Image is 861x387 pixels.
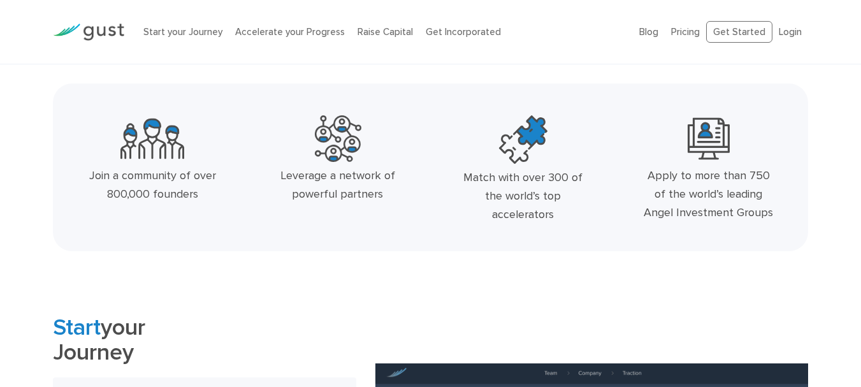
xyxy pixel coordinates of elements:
a: Get Started [706,21,772,43]
a: Pricing [671,26,700,38]
a: Start your Journey [143,26,222,38]
a: Get Incorporated [426,26,501,38]
img: Leading Angel Investment [688,115,730,162]
div: Leverage a network of powerful partners [271,167,405,204]
img: Powerful Partners [315,115,361,162]
span: Start [53,314,101,341]
a: Blog [639,26,658,38]
a: Login [779,26,802,38]
div: Join a community of over 800,000 founders [86,167,219,204]
div: Match with over 300 of the world’s top accelerators [457,169,590,224]
img: Top Accelerators [499,115,547,164]
img: Community Founders [120,115,184,162]
img: Gust Logo [53,24,124,41]
h2: your Journey [53,315,357,365]
a: Accelerate your Progress [235,26,345,38]
a: Raise Capital [358,26,413,38]
div: Apply to more than 750 of the world’s leading Angel Investment Groups [642,167,776,222]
